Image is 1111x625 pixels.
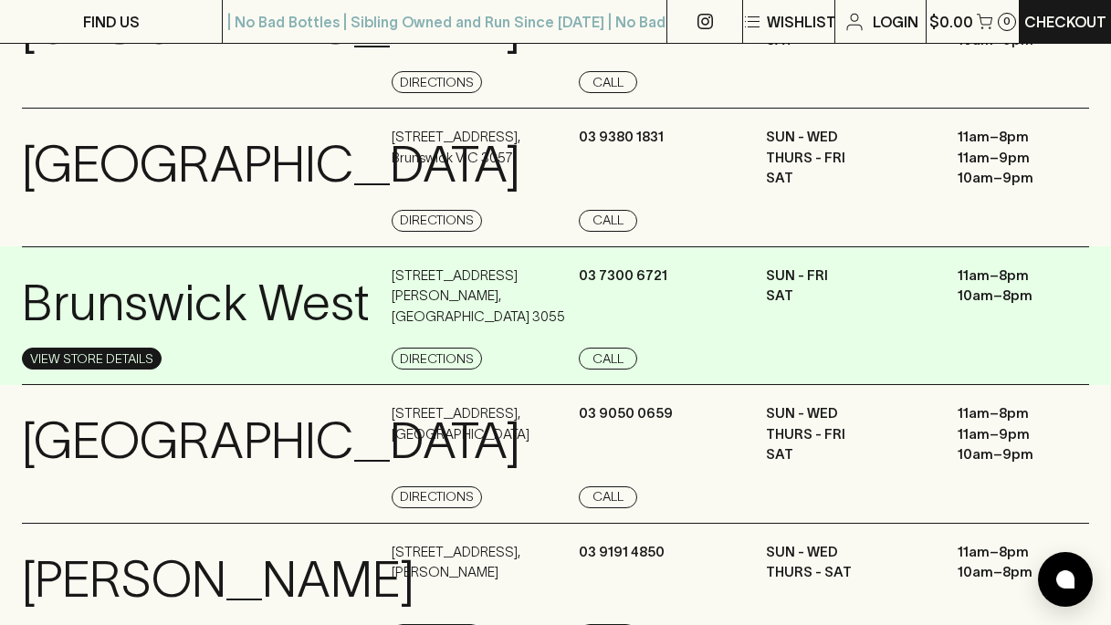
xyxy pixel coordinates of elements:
a: Call [579,71,637,93]
a: Directions [392,210,482,232]
p: Checkout [1024,11,1106,33]
p: SUN - WED [766,542,930,563]
p: THURS - SAT [766,562,930,583]
a: Directions [392,486,482,508]
p: THURS - FRI [766,424,930,445]
p: Wishlist [767,11,836,33]
p: FIND US [83,11,140,33]
a: Call [579,348,637,370]
img: bubble-icon [1056,570,1074,589]
a: View Store Details [22,348,162,370]
p: SAT [766,444,930,465]
p: 03 9050 0659 [579,403,673,424]
p: SAT [766,286,930,307]
a: Directions [392,71,482,93]
a: Call [579,486,637,508]
p: SAT [766,168,930,189]
p: [STREET_ADDRESS] , Brunswick VIC 3057 [392,127,520,168]
p: SUN - WED [766,127,930,148]
p: 03 9380 1831 [579,127,664,148]
a: Call [579,210,637,232]
p: 0 [1003,16,1011,26]
p: Brunswick West [22,266,370,341]
p: [STREET_ADDRESS] , [GEOGRAPHIC_DATA] [392,403,529,444]
p: 03 9191 4850 [579,542,665,563]
p: SUN - WED [766,403,930,424]
p: [STREET_ADDRESS] , [PERSON_NAME] [392,542,520,583]
a: Directions [392,348,482,370]
p: Login [873,11,918,33]
p: [PERSON_NAME] [22,542,414,618]
p: 03 7300 6721 [579,266,667,286]
p: [GEOGRAPHIC_DATA] [22,403,520,479]
p: SUN - FRI [766,266,930,286]
p: THURS - FRI [766,148,930,169]
p: [STREET_ADDRESS][PERSON_NAME] , [GEOGRAPHIC_DATA] 3055 [392,266,574,328]
p: [GEOGRAPHIC_DATA] [22,127,520,203]
p: $0.00 [929,11,973,33]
